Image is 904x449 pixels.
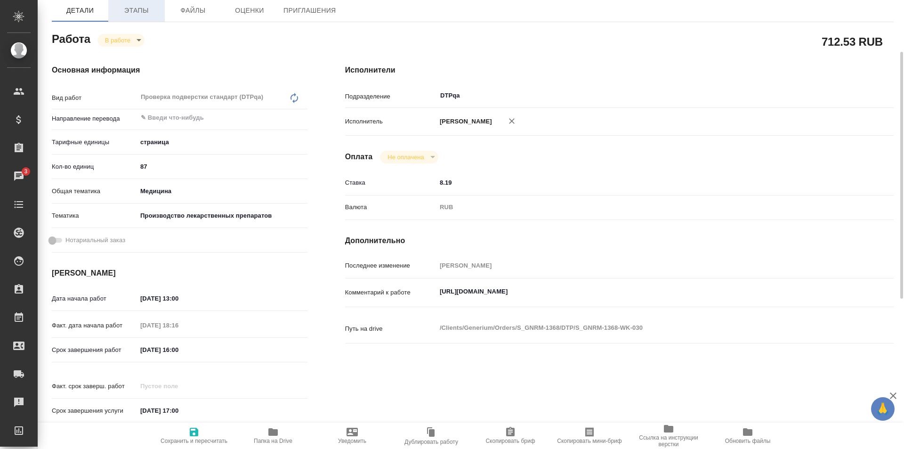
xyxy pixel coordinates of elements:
[550,423,629,449] button: Скопировать мини-бриф
[725,438,771,444] span: Обновить файлы
[52,294,137,303] p: Дата начала работ
[114,5,159,16] span: Этапы
[137,404,219,417] input: ✎ Введи что-нибудь
[52,382,137,391] p: Факт. срок заверш. работ
[385,153,427,161] button: Не оплачена
[871,397,895,421] button: 🙏
[52,30,90,47] h2: Работа
[345,203,436,212] p: Валюта
[52,406,137,416] p: Срок завершения услуги
[557,438,621,444] span: Скопировать мини-бриф
[635,434,702,448] span: Ссылка на инструкции верстки
[436,176,848,189] input: ✎ Введи что-нибудь
[436,320,848,336] textarea: /Clients/Generium/Orders/S_GNRM-1368/DTP/S_GNRM-1368-WK-030
[822,33,883,49] h2: 712.53 RUB
[97,34,145,47] div: В работе
[154,423,234,449] button: Сохранить и пересчитать
[338,438,366,444] span: Уведомить
[392,423,471,449] button: Дублировать работу
[436,117,492,126] p: [PERSON_NAME]
[52,211,137,220] p: Тематика
[345,235,894,246] h4: Дополнительно
[234,423,313,449] button: Папка на Drive
[52,114,137,123] p: Направление перевода
[345,261,436,270] p: Последнее изменение
[52,187,137,196] p: Общая тематика
[52,138,137,147] p: Тарифные единицы
[313,423,392,449] button: Уведомить
[52,162,137,171] p: Кол-во единиц
[52,345,137,355] p: Срок завершения работ
[137,318,219,332] input: Пустое поле
[345,324,436,334] p: Путь на drive
[501,111,522,131] button: Удалить исполнителя
[137,379,219,393] input: Пустое поле
[137,134,307,150] div: страница
[52,321,137,330] p: Факт. дата начала работ
[629,423,708,449] button: Ссылка на инструкции верстки
[875,399,891,419] span: 🙏
[52,268,307,279] h4: [PERSON_NAME]
[52,93,137,103] p: Вид работ
[283,5,336,16] span: Приглашения
[102,36,133,44] button: В работе
[57,5,103,16] span: Детали
[137,183,307,199] div: Медицина
[708,423,787,449] button: Обновить файлы
[345,117,436,126] p: Исполнитель
[485,438,535,444] span: Скопировать бриф
[137,292,219,305] input: ✎ Введи что-нибудь
[137,343,219,357] input: ✎ Введи что-нибудь
[843,95,845,97] button: Open
[140,112,273,123] input: ✎ Введи что-нибудь
[345,288,436,297] p: Комментарий к работе
[170,5,216,16] span: Файлы
[2,164,35,188] a: 3
[345,65,894,76] h4: Исполнители
[345,178,436,188] p: Ставка
[161,438,227,444] span: Сохранить и пересчитать
[227,5,272,16] span: Оценки
[380,151,438,163] div: В работе
[302,117,304,119] button: Open
[137,160,307,173] input: ✎ Введи что-нибудь
[345,151,373,163] h4: Оплата
[345,92,436,101] p: Подразделение
[404,439,458,445] span: Дублировать работу
[137,208,307,224] div: Производство лекарственных препаратов
[18,167,33,176] span: 3
[436,284,848,300] textarea: [URL][DOMAIN_NAME]
[436,259,848,272] input: Пустое поле
[254,438,292,444] span: Папка на Drive
[436,199,848,215] div: RUB
[65,236,125,245] span: Нотариальный заказ
[52,65,307,76] h4: Основная информация
[471,423,550,449] button: Скопировать бриф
